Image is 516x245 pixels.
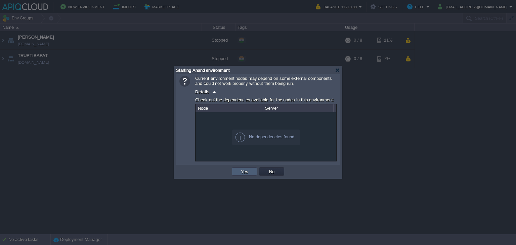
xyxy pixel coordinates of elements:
[196,104,263,112] div: Node
[267,168,276,175] button: No
[195,96,337,104] div: Check out the dependencies available for the nodes in this environment:
[195,89,210,94] span: Details
[232,130,300,145] div: No dependencies found
[176,68,230,73] span: Starting Anand environment
[239,168,250,175] button: Yes
[195,76,332,86] span: Current environment nodes may depend on some external components and could not work properly with...
[263,104,333,112] div: Server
